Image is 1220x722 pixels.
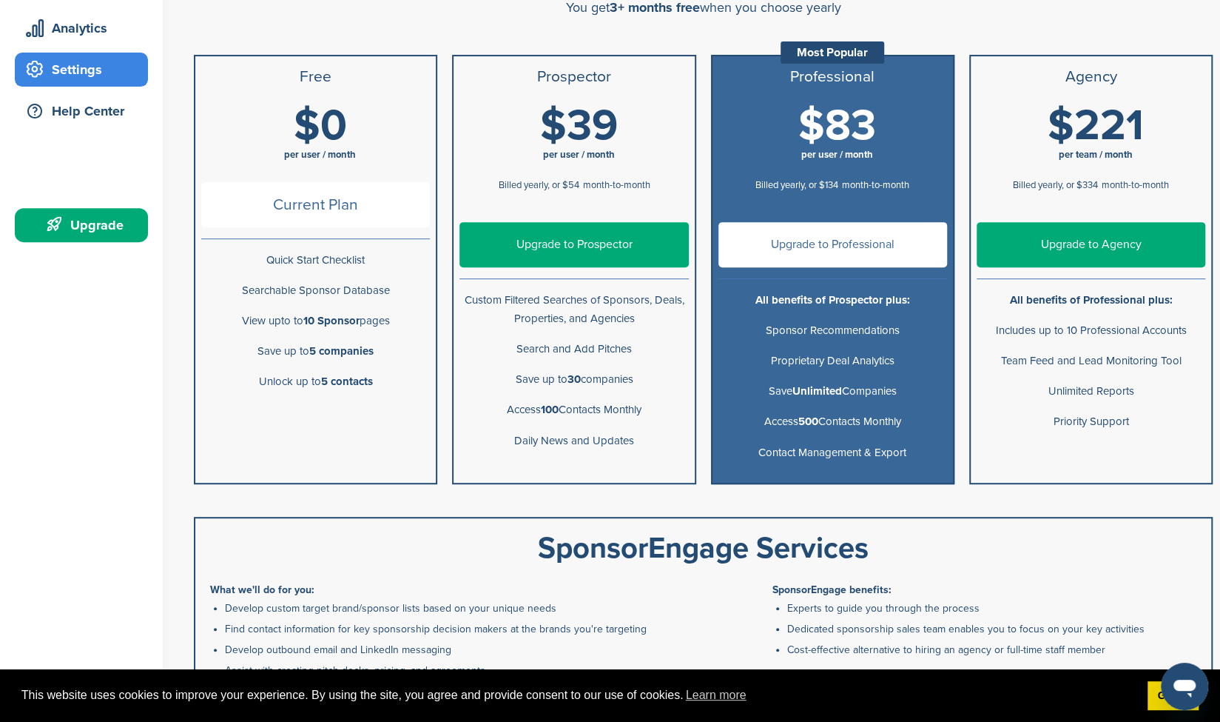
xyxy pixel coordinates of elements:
p: Contact Management & Export [718,444,947,462]
li: Dedicated sponsorship sales team enables you to focus on your key activities [787,621,1196,637]
span: Billed yearly, or $334 [1013,179,1098,191]
p: Sponsor Recommendations [718,321,947,340]
b: What we'll do for you: [210,584,314,596]
b: 100 [541,403,559,416]
h3: Prospector [459,68,688,86]
a: Analytics [15,11,148,45]
p: Access Contacts Monthly [718,412,947,431]
a: Upgrade to Prospector [459,222,688,267]
span: per team / month [1058,149,1132,161]
p: Team Feed and Lead Monitoring Tool [977,352,1205,370]
p: Daily News and Updates [459,432,688,450]
div: Settings [22,56,148,83]
b: Unlimited [792,384,842,398]
p: Includes up to 10 Professional Accounts [977,321,1205,340]
li: Develop custom target brand/sponsor lists based on your unique needs [225,601,698,616]
b: All benefits of Prospector plus: [755,293,910,307]
div: Analytics [22,15,148,41]
p: Save up to [201,342,430,361]
p: Searchable Sponsor Database [201,281,430,300]
p: Unlock up to [201,372,430,391]
p: Unlimited Reports [977,382,1205,401]
span: $39 [539,100,617,152]
p: Quick Start Checklist [201,251,430,270]
p: View upto to pages [201,312,430,330]
span: per user / month [801,149,873,161]
p: Proprietary Deal Analytics [718,352,947,370]
b: All benefits of Professional plus: [1009,293,1172,307]
p: Custom Filtered Searches of Sponsors, Deals, Properties, and Agencies [459,291,688,328]
p: Search and Add Pitches [459,340,688,358]
p: Priority Support [977,412,1205,431]
a: Upgrade to Agency [977,222,1205,267]
div: Most Popular [781,41,884,64]
span: month-to-month [842,179,909,191]
span: Billed yearly, or $134 [755,179,838,191]
p: Access Contacts Monthly [459,401,688,419]
li: Experts to guide you through the process [787,601,1196,616]
a: Help Center [15,94,148,128]
a: Upgrade to Professional [718,222,947,267]
span: This website uses cookies to improve your experience. By using the site, you agree and provide co... [21,684,1136,706]
b: 30 [567,372,580,386]
b: 500 [798,415,818,428]
h3: Free [201,68,430,86]
a: Upgrade [15,208,148,242]
span: Current Plan [201,182,430,227]
a: Settings [15,53,148,87]
span: $83 [798,100,876,152]
b: 10 Sponsor [303,314,360,327]
div: Help Center [22,98,148,124]
li: Develop outbound email and LinkedIn messaging [225,642,698,658]
span: Billed yearly, or $54 [498,179,579,191]
b: SponsorEngage benefits: [772,584,892,596]
li: Assist with creating pitch decks, pricing, and agreements [225,663,698,678]
span: $221 [1047,100,1143,152]
a: dismiss cookie message [1147,681,1199,711]
span: month-to-month [582,179,650,191]
span: month-to-month [1102,179,1169,191]
span: per user / month [542,149,614,161]
p: Save Companies [718,382,947,401]
iframe: Button to launch messaging window [1161,663,1208,710]
span: per user / month [284,149,356,161]
p: Save up to companies [459,370,688,389]
li: Find contact information for key sponsorship decision makers at the brands you're targeting [225,621,698,637]
b: 5 companies [309,344,374,358]
span: $0 [294,100,347,152]
li: Cost-effective alternative to hiring an agency or full-time staff member [787,642,1196,658]
h3: Agency [977,68,1205,86]
h3: Professional [718,68,947,86]
div: Upgrade [22,212,148,238]
b: 5 contacts [321,375,373,388]
a: learn more about cookies [684,684,749,706]
div: SponsorEngage Services [210,533,1196,563]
